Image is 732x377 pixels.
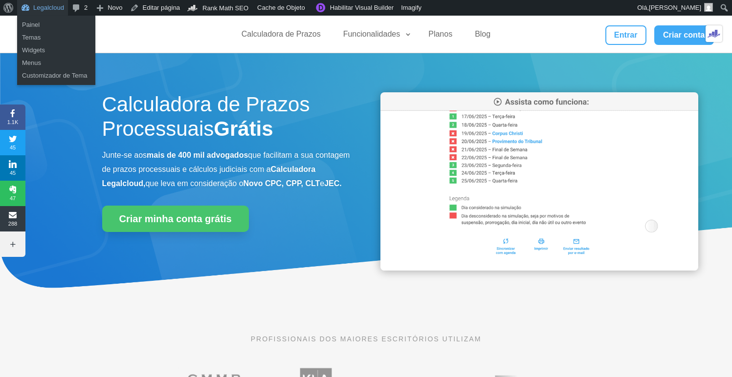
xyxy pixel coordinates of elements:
[236,29,327,43] a: Calculadora de Prazos
[17,31,95,44] a: Temas
[102,92,352,147] h1: Calculadora de Prazos Processuais
[102,148,352,190] p: Junte-se aos que facilitam a sua contagem de prazos processuais e cálculos judiciais com a que le...
[102,206,249,232] a: Criar minha conta grátis
[102,334,630,344] p: PROFISSIONAIS DOS MAIORES ESCRITÓRIOS UTILIZAM
[654,25,714,45] a: Criar conta
[324,179,342,188] b: JEC.
[380,92,698,271] img: Calculadora de Prazos Processuais da Legalcloud
[605,25,646,45] a: Entrar
[147,151,248,159] b: mais de 400 mil advogados
[17,57,95,69] a: Menus
[649,4,701,11] span: [PERSON_NAME]
[17,44,95,57] a: Widgets
[102,165,316,188] b: Calculadora Legalcloud,
[17,19,95,31] a: Painel
[202,4,248,12] span: Rank Math SEO
[422,29,458,43] a: Planos
[214,117,273,140] strong: Grátis
[380,264,698,272] a: Calculadora de Prazos Processuais da Legalcloud
[469,29,496,43] a: Blog
[244,179,320,188] b: Novo CPC, CPP, CLT
[337,29,412,43] a: Funcionalidades
[17,69,95,82] a: Customizador de Tema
